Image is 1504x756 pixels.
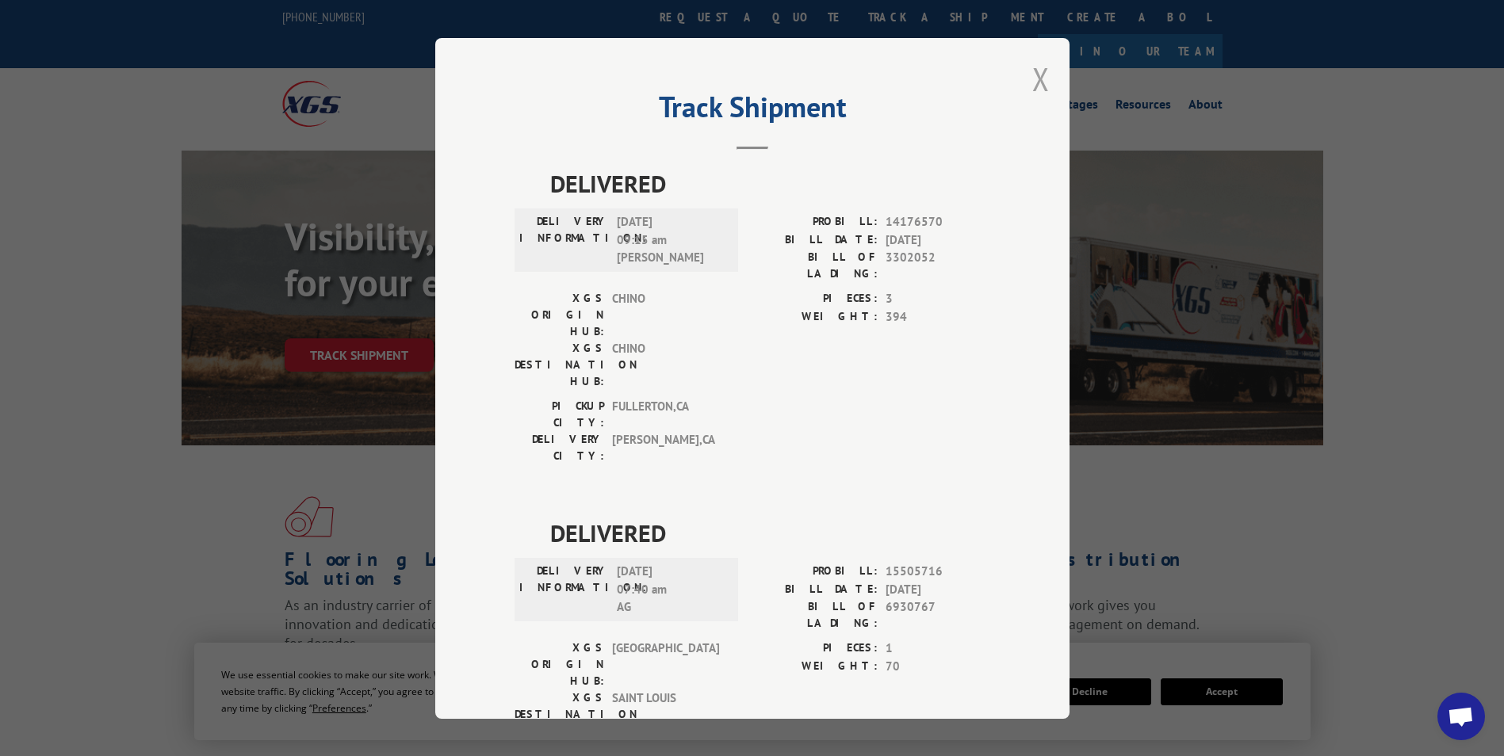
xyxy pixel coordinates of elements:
span: [DATE] [886,580,990,598]
label: BILL DATE: [752,231,878,249]
span: 15505716 [886,563,990,581]
label: DELIVERY CITY: [515,431,604,464]
label: BILL OF LADING: [752,249,878,282]
span: 70 [886,657,990,675]
span: FULLERTON , CA [612,398,719,431]
span: 14176570 [886,213,990,231]
span: DELIVERED [550,515,990,551]
label: XGS ORIGIN HUB: [515,640,604,689]
h2: Track Shipment [515,96,990,126]
label: XGS ORIGIN HUB: [515,290,604,340]
span: [GEOGRAPHIC_DATA] [612,640,719,689]
span: [PERSON_NAME] , CA [612,431,719,464]
span: [DATE] 09:15 am [PERSON_NAME] [617,213,724,267]
label: WEIGHT: [752,307,878,326]
label: PIECES: [752,640,878,658]
label: WEIGHT: [752,657,878,675]
label: PROBILL: [752,563,878,581]
span: CHINO [612,290,719,340]
label: DELIVERY INFORMATION: [519,213,609,267]
span: 3 [886,290,990,308]
label: PICKUP CITY: [515,398,604,431]
span: 394 [886,307,990,326]
span: 3302052 [886,249,990,282]
span: SAINT LOUIS [612,689,719,739]
label: DELIVERY INFORMATION: [519,563,609,617]
label: PROBILL: [752,213,878,231]
span: [DATE] [886,231,990,249]
label: BILL DATE: [752,580,878,598]
label: PIECES: [752,290,878,308]
span: DELIVERED [550,166,990,201]
label: XGS DESTINATION HUB: [515,340,604,390]
label: XGS DESTINATION HUB: [515,689,604,739]
label: BILL OF LADING: [752,598,878,632]
span: [DATE] 07:40 am AG [617,563,724,617]
div: Open chat [1437,693,1485,740]
span: CHINO [612,340,719,390]
span: 6930767 [886,598,990,632]
button: Close modal [1032,58,1050,100]
span: 1 [886,640,990,658]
